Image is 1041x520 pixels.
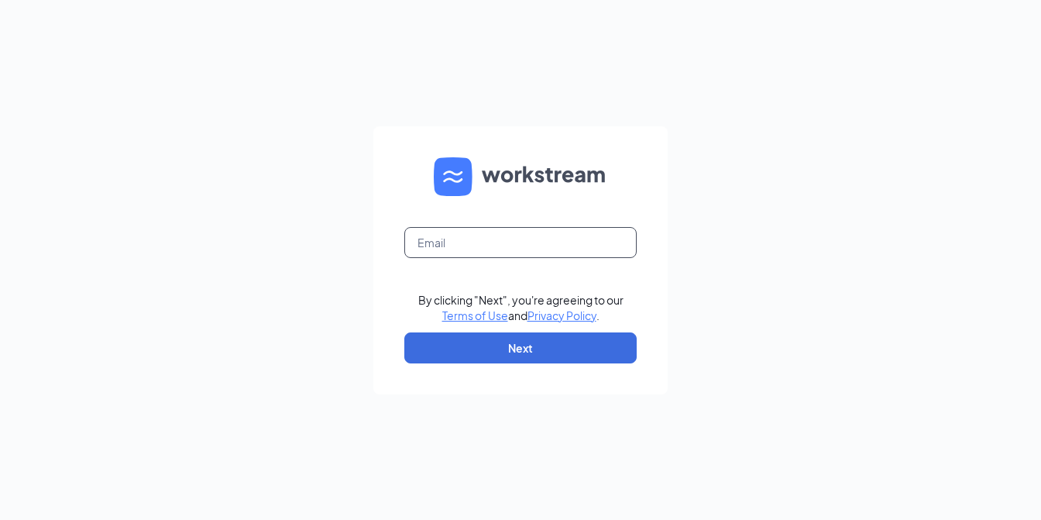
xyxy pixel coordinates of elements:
[434,157,607,196] img: WS logo and Workstream text
[404,332,637,363] button: Next
[442,308,508,322] a: Terms of Use
[418,292,624,323] div: By clicking "Next", you're agreeing to our and .
[404,227,637,258] input: Email
[527,308,596,322] a: Privacy Policy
